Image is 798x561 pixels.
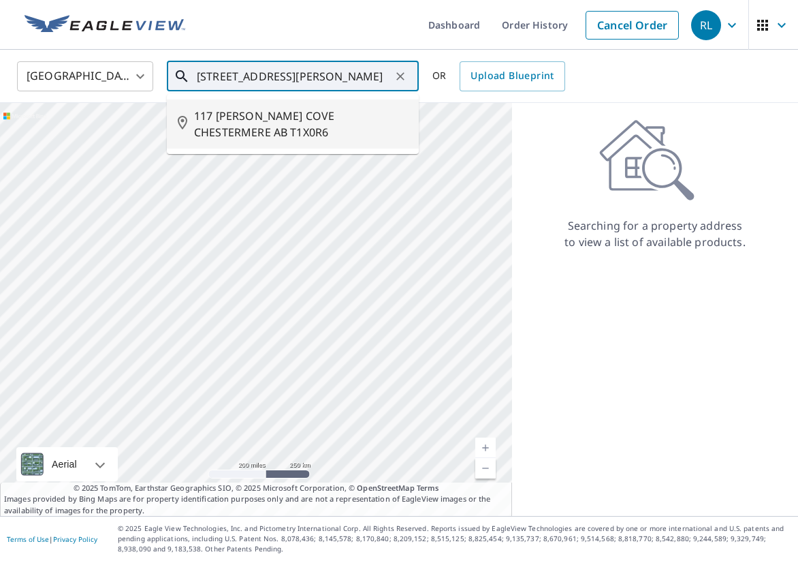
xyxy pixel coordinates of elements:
span: Upload Blueprint [470,67,554,85]
button: Clear [391,67,410,86]
p: | [7,535,97,543]
p: © 2025 Eagle View Technologies, Inc. and Pictometry International Corp. All Rights Reserved. Repo... [118,524,791,554]
input: Search by address or latitude-longitude [197,57,391,95]
a: Cancel Order [586,11,679,40]
div: Aerial [48,447,81,481]
div: Aerial [16,447,118,481]
a: Terms of Use [7,534,49,544]
a: Current Level 5, Zoom In [475,438,496,458]
img: EV Logo [25,15,185,35]
p: Searching for a property address to view a list of available products. [564,217,746,250]
a: Terms [417,483,439,493]
a: Privacy Policy [53,534,97,544]
span: © 2025 TomTom, Earthstar Geographics SIO, © 2025 Microsoft Corporation, © [74,483,439,494]
div: [GEOGRAPHIC_DATA] [17,57,153,95]
a: Upload Blueprint [460,61,564,91]
div: RL [691,10,721,40]
div: OR [432,61,565,91]
a: Current Level 5, Zoom Out [475,458,496,479]
span: 117 [PERSON_NAME] COVE CHESTERMERE AB T1X0R6 [194,108,408,140]
a: OpenStreetMap [357,483,414,493]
